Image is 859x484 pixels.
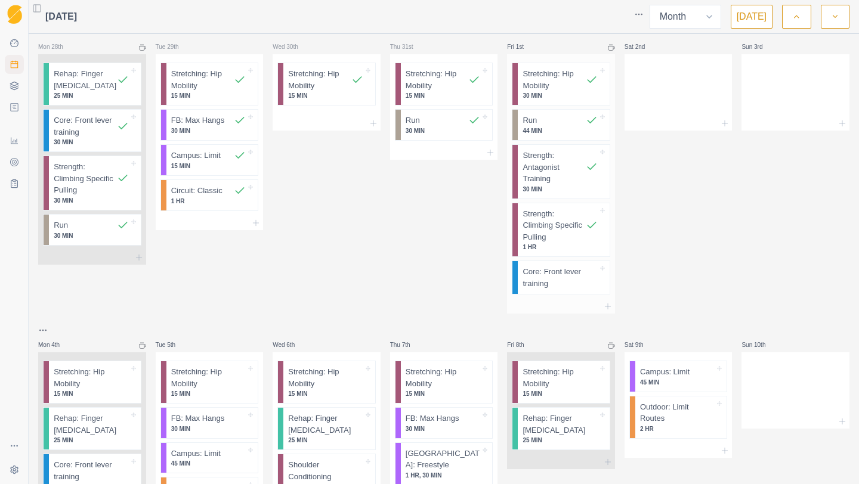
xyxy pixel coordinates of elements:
[171,412,225,424] p: FB: Max Hangs
[406,114,420,126] p: Run
[523,208,585,243] p: Strength: Climbing Specific Pulling
[54,114,116,138] p: Core: Front lever training
[160,442,259,474] div: Campus: Limit45 MIN
[640,424,715,433] p: 2 HR
[523,243,597,252] p: 1 HR
[7,5,22,24] img: Logo
[5,460,24,479] button: Settings
[43,109,141,152] div: Core: Front lever training30 MIN
[43,407,141,450] div: Rehap: Finger [MEDICAL_DATA]25 MIN
[43,361,141,404] div: Stretching: Hip Mobility15 MIN
[171,389,246,398] p: 15 MIN
[741,42,777,51] p: Sun 3rd
[406,68,468,91] p: Stretching: Hip Mobility
[406,126,480,135] p: 30 MIN
[5,5,24,24] a: Logo
[45,10,77,24] span: [DATE]
[54,161,116,196] p: Strength: Climbing Specific Pulling
[43,214,141,246] div: Run30 MIN
[507,340,543,349] p: Fri 8th
[54,459,128,482] p: Core: Front lever training
[160,179,259,211] div: Circuit: Classic1 HR
[160,109,259,141] div: FB: Max Hangs30 MIN
[406,471,480,480] p: 1 HR, 30 MIN
[288,459,363,482] p: Shoulder Conditioning
[523,185,597,194] p: 30 MIN
[288,436,363,445] p: 25 MIN
[523,366,597,389] p: Stretching: Hip Mobility
[406,448,480,471] p: [GEOGRAPHIC_DATA]: Freestyle
[38,42,74,51] p: Mon 28th
[156,340,191,349] p: Tue 5th
[171,126,246,135] p: 30 MIN
[741,340,777,349] p: Sun 10th
[54,91,128,100] p: 25 MIN
[523,389,597,398] p: 15 MIN
[629,361,728,392] div: Campus: Limit45 MIN
[731,5,773,29] button: [DATE]
[406,424,480,433] p: 30 MIN
[171,150,221,162] p: Campus: Limit
[512,144,610,199] div: Strength: Antagonist Training30 MIN
[395,63,493,106] div: Stretching: Hip Mobility15 MIN
[629,396,728,439] div: Outdoor: Limit Routes2 HR
[54,412,128,436] p: Rehap: Finger [MEDICAL_DATA]
[507,42,543,51] p: Fri 1st
[395,109,493,141] div: Run30 MIN
[38,340,74,349] p: Mon 4th
[43,156,141,210] div: Strength: Climbing Specific Pulling30 MIN
[523,114,537,126] p: Run
[54,436,128,445] p: 25 MIN
[171,91,246,100] p: 15 MIN
[160,144,259,176] div: Campus: Limit15 MIN
[288,91,363,100] p: 15 MIN
[273,340,308,349] p: Wed 6th
[171,448,221,460] p: Campus: Limit
[54,68,116,91] p: Rehap: Finger [MEDICAL_DATA]
[523,150,585,185] p: Strength: Antagonist Training
[171,114,225,126] p: FB: Max Hangs
[523,126,597,135] p: 44 MIN
[171,197,246,206] p: 1 HR
[171,424,246,433] p: 30 MIN
[406,91,480,100] p: 15 MIN
[512,361,610,404] div: Stretching: Hip Mobility15 MIN
[390,42,426,51] p: Thu 31st
[523,412,597,436] p: Rehap: Finger [MEDICAL_DATA]
[54,219,68,231] p: Run
[512,63,610,106] div: Stretching: Hip Mobility30 MIN
[171,162,246,170] p: 15 MIN
[406,389,480,398] p: 15 MIN
[406,366,480,389] p: Stretching: Hip Mobility
[512,407,610,450] div: Rehap: Finger [MEDICAL_DATA]25 MIN
[640,378,715,387] p: 45 MIN
[160,361,259,404] div: Stretching: Hip Mobility15 MIN
[523,436,597,445] p: 25 MIN
[160,63,259,106] div: Stretching: Hip Mobility15 MIN
[406,412,459,424] p: FB: Max Hangs
[54,366,128,389] p: Stretching: Hip Mobility
[523,68,585,91] p: Stretching: Hip Mobility
[171,459,246,468] p: 45 MIN
[277,63,376,106] div: Stretching: Hip Mobility15 MIN
[288,68,351,91] p: Stretching: Hip Mobility
[625,42,660,51] p: Sat 2nd
[54,389,128,398] p: 15 MIN
[288,366,363,389] p: Stretching: Hip Mobility
[273,42,308,51] p: Wed 30th
[277,361,376,404] div: Stretching: Hip Mobility15 MIN
[54,138,128,147] p: 30 MIN
[512,260,610,294] div: Core: Front lever training
[523,91,597,100] p: 30 MIN
[395,361,493,404] div: Stretching: Hip Mobility15 MIN
[171,366,246,389] p: Stretching: Hip Mobility
[156,42,191,51] p: Tue 29th
[171,68,234,91] p: Stretching: Hip Mobility
[54,231,128,240] p: 30 MIN
[288,389,363,398] p: 15 MIN
[512,203,610,257] div: Strength: Climbing Specific Pulling1 HR
[288,412,363,436] p: Rehap: Finger [MEDICAL_DATA]
[171,185,223,197] p: Circuit: Classic
[43,63,141,106] div: Rehap: Finger [MEDICAL_DATA]25 MIN
[277,407,376,450] div: Rehap: Finger [MEDICAL_DATA]25 MIN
